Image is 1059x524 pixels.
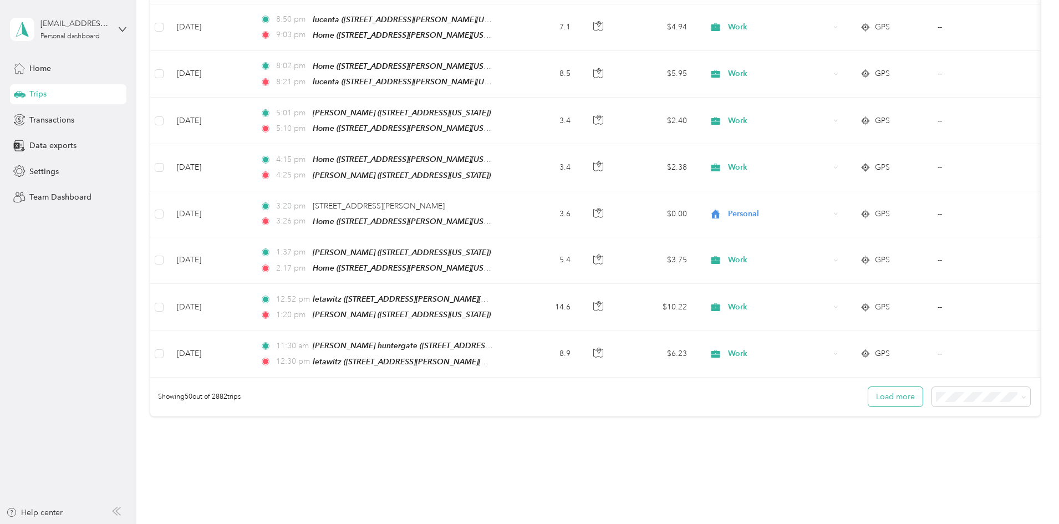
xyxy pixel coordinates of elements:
[29,114,74,126] span: Transactions
[313,124,512,133] span: Home ([STREET_ADDRESS][PERSON_NAME][US_STATE])
[168,144,251,191] td: [DATE]
[313,77,517,87] span: lucenta ([STREET_ADDRESS][PERSON_NAME][US_STATE])
[313,263,512,273] span: Home ([STREET_ADDRESS][PERSON_NAME][US_STATE])
[929,144,1030,191] td: --
[997,462,1059,524] iframe: Everlance-gr Chat Button Frame
[276,246,308,258] span: 1:37 pm
[728,115,829,127] span: Work
[506,51,579,98] td: 8.5
[728,21,829,33] span: Work
[728,68,829,80] span: Work
[313,294,520,304] span: letawitz ([STREET_ADDRESS][PERSON_NAME][US_STATE])
[168,98,251,144] td: [DATE]
[313,201,445,211] span: [STREET_ADDRESS][PERSON_NAME]
[728,301,829,313] span: Work
[506,98,579,144] td: 3.4
[313,62,512,71] span: Home ([STREET_ADDRESS][PERSON_NAME][US_STATE])
[276,215,308,227] span: 3:26 pm
[313,15,517,24] span: lucenta ([STREET_ADDRESS][PERSON_NAME][US_STATE])
[313,155,512,164] span: Home ([STREET_ADDRESS][PERSON_NAME][US_STATE])
[6,507,63,518] button: Help center
[618,284,696,330] td: $10.22
[506,4,579,51] td: 7.1
[313,341,595,350] span: [PERSON_NAME] huntergate ([STREET_ADDRESS][PERSON_NAME][US_STATE])
[875,208,890,220] span: GPS
[313,310,491,319] span: [PERSON_NAME] ([STREET_ADDRESS][US_STATE])
[929,191,1030,237] td: --
[875,161,890,174] span: GPS
[276,293,308,306] span: 12:52 pm
[875,68,890,80] span: GPS
[728,208,829,220] span: Personal
[168,4,251,51] td: [DATE]
[168,284,251,330] td: [DATE]
[276,123,308,135] span: 5:10 pm
[929,237,1030,284] td: --
[276,262,308,274] span: 2:17 pm
[506,237,579,284] td: 5.4
[618,191,696,237] td: $0.00
[506,191,579,237] td: 3.6
[929,98,1030,144] td: --
[728,348,829,360] span: Work
[506,144,579,191] td: 3.4
[276,76,308,88] span: 8:21 pm
[168,330,251,377] td: [DATE]
[168,51,251,98] td: [DATE]
[929,51,1030,98] td: --
[29,191,91,203] span: Team Dashboard
[150,392,241,402] span: Showing 50 out of 2882 trips
[313,357,520,367] span: letawitz ([STREET_ADDRESS][PERSON_NAME][US_STATE])
[313,217,512,226] span: Home ([STREET_ADDRESS][PERSON_NAME][US_STATE])
[276,107,308,119] span: 5:01 pm
[313,108,491,117] span: [PERSON_NAME] ([STREET_ADDRESS][US_STATE])
[618,144,696,191] td: $2.38
[276,200,308,212] span: 3:20 pm
[618,4,696,51] td: $4.94
[29,63,51,74] span: Home
[868,387,923,406] button: Load more
[276,60,308,72] span: 8:02 pm
[276,355,308,368] span: 12:30 pm
[29,140,77,151] span: Data exports
[929,330,1030,377] td: --
[313,248,491,257] span: [PERSON_NAME] ([STREET_ADDRESS][US_STATE])
[875,254,890,266] span: GPS
[618,98,696,144] td: $2.40
[276,29,308,41] span: 9:03 pm
[168,237,251,284] td: [DATE]
[168,191,251,237] td: [DATE]
[618,51,696,98] td: $5.95
[618,330,696,377] td: $6.23
[929,4,1030,51] td: --
[875,301,890,313] span: GPS
[506,284,579,330] td: 14.6
[276,309,308,321] span: 1:20 pm
[313,30,512,40] span: Home ([STREET_ADDRESS][PERSON_NAME][US_STATE])
[29,166,59,177] span: Settings
[313,171,491,180] span: [PERSON_NAME] ([STREET_ADDRESS][US_STATE])
[618,237,696,284] td: $3.75
[875,348,890,360] span: GPS
[276,340,308,352] span: 11:30 am
[276,169,308,181] span: 4:25 pm
[40,18,110,29] div: [EMAIL_ADDRESS][DOMAIN_NAME]
[728,254,829,266] span: Work
[276,154,308,166] span: 4:15 pm
[875,21,890,33] span: GPS
[929,284,1030,330] td: --
[276,13,308,26] span: 8:50 pm
[29,88,47,100] span: Trips
[728,161,829,174] span: Work
[506,330,579,377] td: 8.9
[40,33,100,40] div: Personal dashboard
[875,115,890,127] span: GPS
